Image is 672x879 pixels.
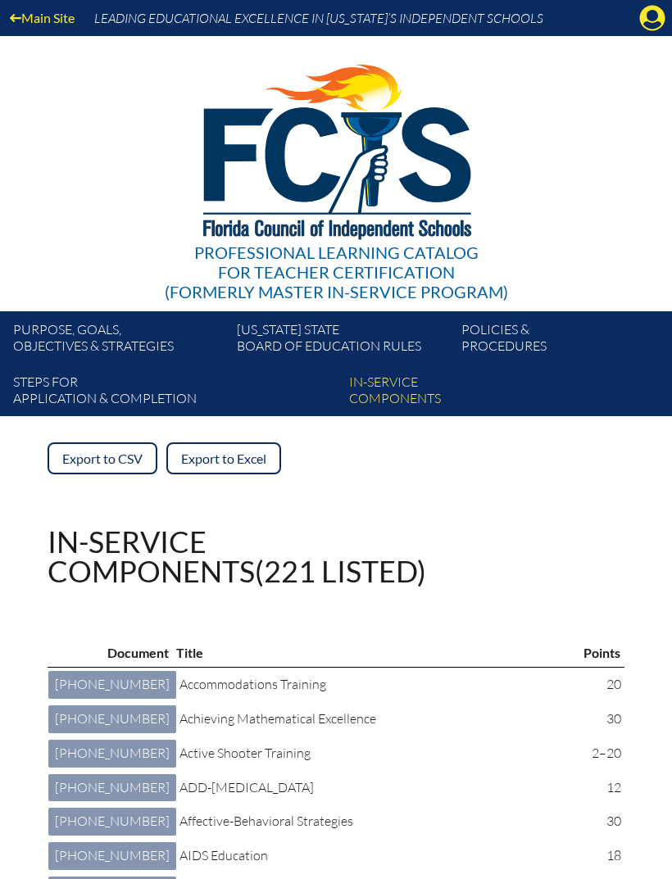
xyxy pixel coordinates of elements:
[3,7,81,29] a: Main Site
[48,705,176,733] a: [PHONE_NUMBER]
[179,674,574,695] p: Accommodations Training
[158,33,515,305] a: Professional Learning Catalog for Teacher Certification(formerly Master In-service Program)
[179,777,574,799] p: ADD-[MEDICAL_DATA]
[587,777,621,799] p: 12
[166,442,281,474] a: Export to Excel
[48,442,157,474] a: Export to CSV
[587,845,621,867] p: 18
[48,774,176,802] a: [PHONE_NUMBER]
[587,674,621,695] p: 20
[179,845,574,867] p: AIDS Education
[48,808,176,836] a: [PHONE_NUMBER]
[176,642,566,664] p: Title
[48,842,176,870] a: [PHONE_NUMBER]
[52,642,169,664] p: Document
[48,527,426,586] h1: In-service components (221 listed)
[179,811,574,832] p: Affective-Behavioral Strategies
[7,318,230,364] a: Purpose, goals,objectives & strategies
[587,811,621,832] p: 30
[167,36,506,260] img: FCISlogo221.eps
[218,262,455,282] span: for Teacher Certification
[587,743,621,764] p: 2–20
[48,740,176,768] a: [PHONE_NUMBER]
[583,642,620,664] p: Points
[639,5,665,31] svg: Manage account
[179,743,574,764] p: Active Shooter Training
[587,709,621,730] p: 30
[179,709,574,730] p: Achieving Mathematical Excellence
[230,318,454,364] a: [US_STATE] StateBoard of Education rules
[7,370,343,416] a: Steps forapplication & completion
[165,242,508,301] div: Professional Learning Catalog (formerly Master In-service Program)
[48,671,176,699] a: [PHONE_NUMBER]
